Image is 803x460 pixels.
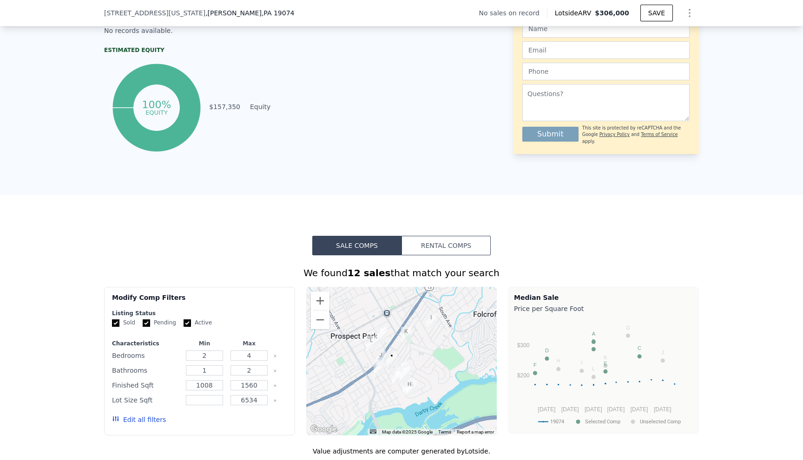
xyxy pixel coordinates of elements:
[438,429,451,434] a: Terms (opens in new tab)
[604,355,607,360] text: K
[550,419,564,425] text: 19074
[640,5,673,21] button: SAVE
[392,369,402,385] div: 235 Martin Ln
[273,399,277,402] button: Clear
[426,313,436,329] div: 151 Elmwood Ave
[479,8,547,18] div: No sales on record
[654,406,671,413] text: [DATE]
[112,379,180,392] div: Finished Sqft
[273,369,277,373] button: Clear
[457,429,494,434] a: Report a map error
[401,236,491,255] button: Rental Comps
[522,41,690,59] input: Email
[143,319,176,327] label: Pending
[142,99,171,110] tspan: 100%
[402,378,413,394] div: 205 Love Ln
[522,127,579,142] button: Submit
[375,350,386,366] div: 528 Summit Ave
[309,423,339,435] a: Open this area in Google Maps (opens a new window)
[112,319,119,327] input: Sold
[517,342,530,349] text: $300
[205,8,294,18] span: , [PERSON_NAME]
[585,419,620,425] text: Selected Comp
[641,132,678,137] a: Terms of Service
[209,102,241,112] td: $157,350
[229,340,270,347] div: Max
[517,372,530,379] text: $200
[112,349,180,362] div: Bedrooms
[145,109,168,116] tspan: equity
[522,20,690,38] input: Name
[112,340,180,347] div: Characteristics
[262,9,295,17] span: , PA 19074
[514,293,693,302] div: Median Sale
[387,351,397,367] div: 647 Delaware Ave
[662,350,665,355] text: J
[112,415,166,424] button: Edit all filters
[522,63,690,80] input: Phone
[592,338,595,344] text: B
[112,394,180,407] div: Lot Size Sqft
[370,429,376,434] button: Keyboard shortcuts
[311,311,329,329] button: Zoom out
[184,319,191,327] input: Active
[104,46,290,54] div: Estimated Equity
[407,380,417,395] div: 131 Love Ln
[680,4,699,22] button: Show Options
[557,358,560,363] text: H
[311,292,329,310] button: Zoom in
[309,423,339,435] img: Google
[514,302,693,315] div: Price per Square Foot
[112,319,135,327] label: Sold
[514,315,693,431] svg: A chart.
[104,26,290,35] div: No records available.
[401,327,411,343] div: 106 E Winona Ave
[581,360,582,365] text: I
[592,331,596,337] text: A
[397,361,407,376] div: 324 Park Ave
[404,380,415,395] div: 135 Love Ln
[604,361,607,366] text: E
[545,348,549,353] text: D
[273,384,277,388] button: Clear
[400,365,410,381] div: 304 Love Ln
[104,447,699,456] div: Value adjustments are computer generated by Lotside .
[273,354,277,358] button: Clear
[640,419,681,425] text: Unselected Comp
[104,8,205,18] span: [STREET_ADDRESS][US_STATE]
[143,319,150,327] input: Pending
[104,266,699,279] div: We found that match your search
[582,125,690,145] div: This site is protected by reCAPTCHA and the Google and apply.
[626,325,630,330] text: G
[112,293,287,310] div: Modify Comp Filters
[312,236,401,255] button: Sale Comps
[585,406,602,413] text: [DATE]
[561,406,579,413] text: [DATE]
[248,102,290,112] td: Equity
[374,360,384,376] div: 729 5th Ave
[184,340,225,347] div: Min
[348,267,391,279] strong: 12 sales
[538,406,556,413] text: [DATE]
[638,345,641,351] text: C
[533,362,537,368] text: F
[376,326,387,342] div: 825 Washington Ave
[592,366,595,371] text: L
[112,310,287,317] div: Listing Status
[112,364,180,377] div: Bathrooms
[607,406,625,413] text: [DATE]
[382,429,433,434] span: Map data ©2025 Google
[366,336,376,351] div: 807 Summit Ave
[555,8,595,18] span: Lotside ARV
[599,132,630,137] a: Privacy Policy
[595,9,629,17] span: $306,000
[631,406,648,413] text: [DATE]
[184,319,212,327] label: Active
